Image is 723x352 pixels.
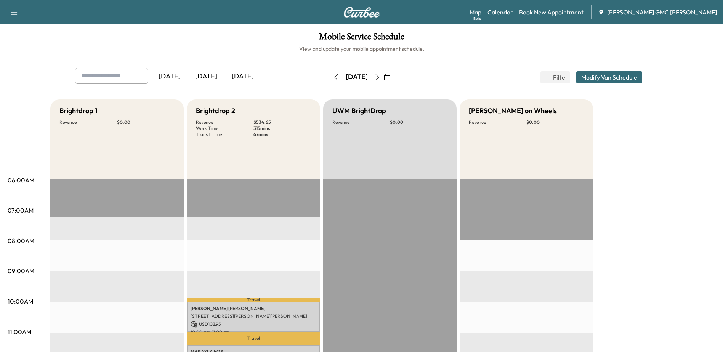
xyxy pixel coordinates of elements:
[8,297,33,306] p: 10:00AM
[8,327,31,336] p: 11:00AM
[191,329,316,335] p: 10:00 am - 11:00 am
[196,125,253,131] p: Work Time
[8,206,34,215] p: 07:00AM
[343,7,380,18] img: Curbee Logo
[191,321,316,328] p: USD 102.95
[191,313,316,319] p: [STREET_ADDRESS][PERSON_NAME][PERSON_NAME]
[224,68,261,85] div: [DATE]
[519,8,584,17] a: Book New Appointment
[188,68,224,85] div: [DATE]
[8,266,34,275] p: 09:00AM
[8,32,715,45] h1: Mobile Service Schedule
[332,119,390,125] p: Revenue
[187,298,320,301] p: Travel
[117,119,175,125] p: $ 0.00
[196,106,235,116] h5: Brightdrop 2
[607,8,717,17] span: [PERSON_NAME] GMC [PERSON_NAME]
[8,45,715,53] h6: View and update your mobile appointment schedule.
[469,119,526,125] p: Revenue
[470,8,481,17] a: MapBeta
[253,125,311,131] p: 315 mins
[196,131,253,138] p: Transit Time
[59,106,98,116] h5: Brightdrop 1
[346,72,368,82] div: [DATE]
[553,73,567,82] span: Filter
[59,119,117,125] p: Revenue
[576,71,642,83] button: Modify Van Schedule
[253,119,311,125] p: $ 534.65
[187,332,320,344] p: Travel
[8,176,34,185] p: 06:00AM
[191,306,316,312] p: [PERSON_NAME] [PERSON_NAME]
[196,119,253,125] p: Revenue
[253,131,311,138] p: 67 mins
[8,236,34,245] p: 08:00AM
[487,8,513,17] a: Calendar
[540,71,570,83] button: Filter
[390,119,447,125] p: $ 0.00
[151,68,188,85] div: [DATE]
[473,16,481,21] div: Beta
[469,106,557,116] h5: [PERSON_NAME] on Wheels
[526,119,584,125] p: $ 0.00
[332,106,386,116] h5: UWM BrightDrop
